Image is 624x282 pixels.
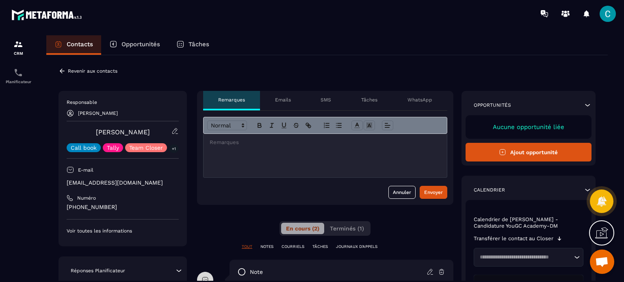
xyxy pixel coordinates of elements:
[168,35,217,55] a: Tâches
[474,187,505,193] p: Calendrier
[67,41,93,48] p: Contacts
[96,128,150,136] a: [PERSON_NAME]
[78,167,93,173] p: E-mail
[275,97,291,103] p: Emails
[474,235,553,242] p: Transférer le contact au Closer
[129,145,163,151] p: Team Closer
[321,97,331,103] p: SMS
[330,225,364,232] span: Terminés (1)
[474,123,584,131] p: Aucune opportunité liée
[312,244,328,250] p: TÂCHES
[388,186,416,199] button: Annuler
[13,39,23,49] img: formation
[67,228,179,234] p: Voir toutes les informations
[474,248,584,267] div: Search for option
[407,97,432,103] p: WhatsApp
[474,216,584,229] p: Calendrier de [PERSON_NAME] - Candidature YouGC Academy-DM
[71,145,97,151] p: Call book
[218,97,245,103] p: Remarques
[282,244,304,250] p: COURRIELS
[361,97,377,103] p: Tâches
[590,250,614,274] div: Ouvrir le chat
[71,267,125,274] p: Réponses Planificateur
[13,68,23,77] img: scheduler
[107,145,119,151] p: Tally
[101,35,168,55] a: Opportunités
[68,68,117,74] p: Revenir aux contacts
[424,188,443,196] div: Envoyer
[466,143,592,161] button: Ajout opportunité
[286,225,319,232] span: En cours (2)
[121,41,160,48] p: Opportunités
[67,99,179,105] p: Responsable
[78,110,118,116] p: [PERSON_NAME]
[46,35,101,55] a: Contacts
[67,179,179,187] p: [EMAIL_ADDRESS][DOMAIN_NAME]
[260,244,273,250] p: NOTES
[77,195,96,201] p: Numéro
[325,223,369,234] button: Terminés (1)
[477,253,572,261] input: Search for option
[169,144,179,153] p: +1
[420,186,447,199] button: Envoyer
[2,62,35,90] a: schedulerschedulerPlanificateur
[242,244,252,250] p: TOUT
[474,102,511,108] p: Opportunités
[67,203,179,211] p: [PHONE_NUMBER]
[188,41,209,48] p: Tâches
[250,268,263,276] p: note
[2,51,35,56] p: CRM
[2,33,35,62] a: formationformationCRM
[281,223,324,234] button: En cours (2)
[11,7,84,22] img: logo
[2,80,35,84] p: Planificateur
[336,244,377,250] p: JOURNAUX D'APPELS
